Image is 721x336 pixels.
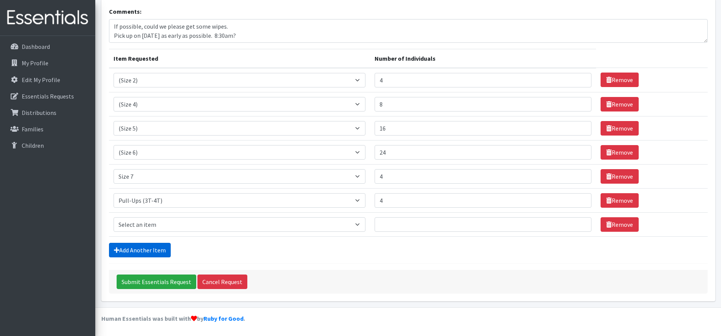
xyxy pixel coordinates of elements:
p: Essentials Requests [22,92,74,100]
strong: Human Essentials was built with by . [101,315,245,322]
a: Cancel Request [197,275,247,289]
a: Remove [601,145,639,160]
a: Remove [601,193,639,208]
a: Ruby for Good [203,315,244,322]
a: Add Another Item [109,243,171,257]
a: Children [3,138,92,153]
p: Distributions [22,109,56,116]
a: Remove [601,169,639,184]
a: Remove [601,121,639,136]
a: Remove [601,217,639,232]
th: Item Requested [109,49,370,68]
a: Essentials Requests [3,89,92,104]
a: Remove [601,97,639,111]
th: Number of Individuals [370,49,596,68]
a: Families [3,121,92,137]
a: Dashboard [3,39,92,54]
a: Remove [601,73,639,87]
p: Edit My Profile [22,76,60,84]
p: Dashboard [22,43,50,50]
p: Children [22,142,44,149]
input: Submit Essentials Request [117,275,196,289]
label: Comments: [109,7,141,16]
img: HumanEssentials [3,5,92,31]
p: My Profile [22,59,48,67]
a: Edit My Profile [3,72,92,87]
p: Families [22,125,43,133]
a: My Profile [3,55,92,71]
a: Distributions [3,105,92,120]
